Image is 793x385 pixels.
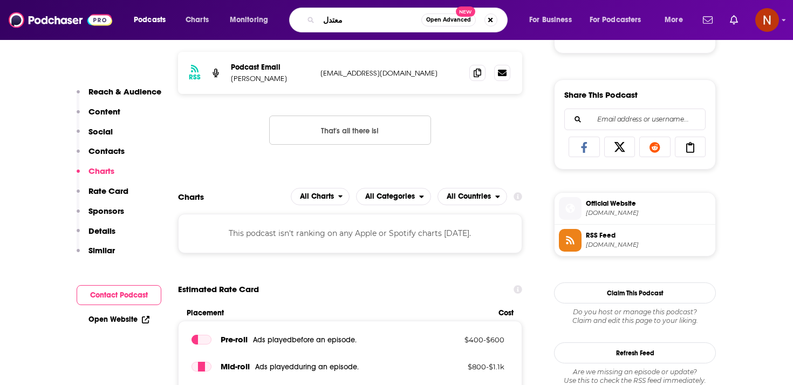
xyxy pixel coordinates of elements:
a: Share on X/Twitter [604,137,635,157]
button: Contacts [77,146,125,166]
p: Sponsors [88,206,124,216]
span: Estimated Rate Card [178,279,259,300]
span: Charts [186,12,209,28]
input: Search podcasts, credits, & more... [319,11,421,29]
h2: Categories [356,188,431,205]
span: podeo.co [586,209,711,217]
a: Share on Reddit [639,137,671,157]
a: RSS Feed[DOMAIN_NAME] [559,229,711,252]
p: Similar [88,245,115,255]
button: Charts [77,166,114,186]
span: All Charts [300,193,334,200]
span: Pre -roll [221,334,248,345]
span: Monitoring [230,12,268,28]
p: Details [88,226,115,236]
button: Content [77,106,120,126]
a: Show notifications dropdown [726,11,742,29]
button: Rate Card [77,186,128,206]
span: RSS Feed [586,231,711,240]
span: Logged in as AdelNBM [755,8,779,32]
p: Social [88,126,113,137]
button: Sponsors [77,206,124,226]
span: Ads played before an episode . [253,335,357,345]
p: [PERSON_NAME] [231,74,312,83]
h3: RSS [189,73,201,82]
button: Open AdvancedNew [421,13,476,26]
p: [EMAIL_ADDRESS][DOMAIN_NAME] [320,69,461,78]
button: Social [77,126,113,146]
span: Placement [187,308,489,318]
button: open menu [291,188,350,205]
span: Official Website [586,199,711,208]
input: Email address or username... [573,109,696,130]
a: Share on Facebook [569,137,600,157]
button: open menu [522,11,585,29]
div: This podcast isn't ranking on any Apple or Spotify charts [DATE]. [178,214,522,253]
p: Charts [88,166,114,176]
span: Podcasts [134,12,166,28]
a: Open Website [88,315,149,324]
span: Ads played during an episode . [255,362,359,372]
p: $ 800 - $ 1.1k [434,362,504,371]
p: $ 400 - $ 600 [434,335,504,344]
a: Show notifications dropdown [699,11,717,29]
div: Search followers [564,109,706,130]
button: open menu [657,11,696,29]
span: Do you host or manage this podcast? [554,308,716,316]
button: Nothing here. [269,116,431,145]
a: Copy Link [675,137,706,157]
h2: Countries [437,188,507,205]
button: Reach & Audience [77,86,161,106]
button: open menu [437,188,507,205]
button: open menu [222,11,282,29]
img: Podchaser - Follow, Share and Rate Podcasts [9,10,112,30]
button: Show profile menu [755,8,779,32]
div: Are we missing an episode or update? Use this to check the RSS feed immediately. [554,368,716,385]
p: Rate Card [88,186,128,196]
button: open menu [583,11,657,29]
button: open menu [126,11,180,29]
h3: Share This Podcast [564,90,638,100]
span: For Business [529,12,572,28]
span: For Podcasters [590,12,641,28]
span: media.podeo.co [586,241,711,249]
p: Podcast Email [231,63,312,72]
button: open menu [356,188,431,205]
a: Official Website[DOMAIN_NAME] [559,197,711,220]
h2: Charts [178,192,204,202]
p: Content [88,106,120,117]
span: Mid -roll [221,361,250,372]
button: Contact Podcast [77,285,161,305]
img: User Profile [755,8,779,32]
div: Search podcasts, credits, & more... [299,8,518,32]
span: Cost [498,308,514,318]
button: Similar [77,245,115,265]
span: Open Advanced [426,17,471,23]
p: Reach & Audience [88,86,161,97]
span: New [456,6,475,17]
p: Contacts [88,146,125,156]
span: More [665,12,683,28]
button: Claim This Podcast [554,282,716,303]
span: All Categories [365,193,415,200]
a: Charts [179,11,215,29]
span: All Countries [447,193,491,200]
h2: Platforms [291,188,350,205]
div: Claim and edit this page to your liking. [554,308,716,325]
button: Details [77,226,115,246]
button: Refresh Feed [554,342,716,363]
